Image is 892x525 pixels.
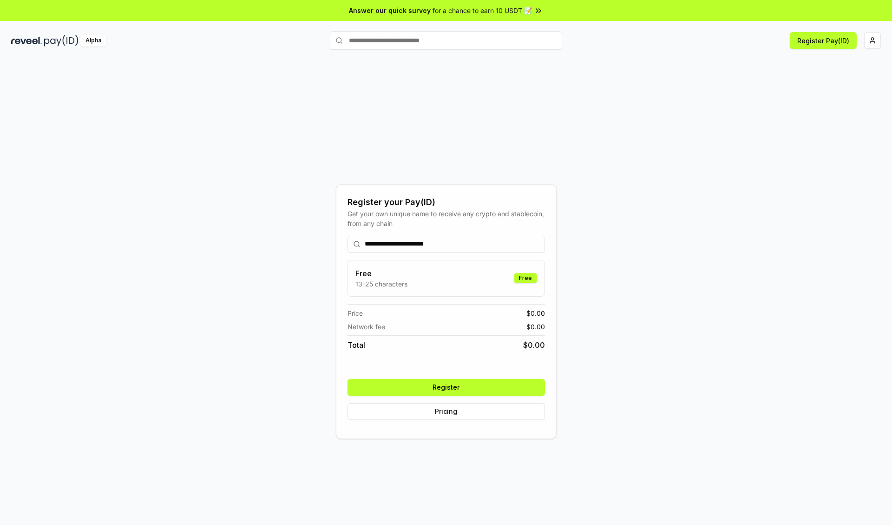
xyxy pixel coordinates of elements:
[348,339,365,351] span: Total
[514,273,537,283] div: Free
[348,379,545,396] button: Register
[348,196,545,209] div: Register your Pay(ID)
[11,35,42,47] img: reveel_dark
[348,322,385,332] span: Network fee
[790,32,857,49] button: Register Pay(ID)
[348,308,363,318] span: Price
[526,308,545,318] span: $ 0.00
[523,339,545,351] span: $ 0.00
[80,35,106,47] div: Alpha
[44,35,79,47] img: pay_id
[349,6,431,15] span: Answer our quick survey
[355,268,407,279] h3: Free
[526,322,545,332] span: $ 0.00
[355,279,407,289] p: 13-25 characters
[348,403,545,420] button: Pricing
[348,209,545,228] div: Get your own unique name to receive any crypto and stablecoin, from any chain
[433,6,532,15] span: for a chance to earn 10 USDT 📝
